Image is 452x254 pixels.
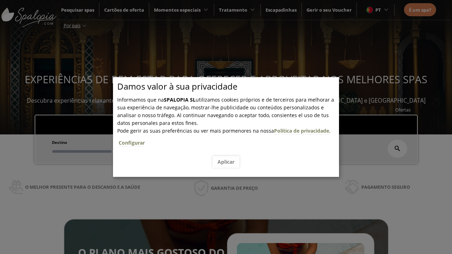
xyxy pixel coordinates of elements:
[117,127,274,134] span: Pode gerir as suas preferências ou ver mais pormenores na nossa
[164,96,196,103] b: SPALOPIA SL
[117,83,339,90] p: Damos valor à sua privacidade
[274,127,329,134] a: Política de privacidade
[213,156,239,168] button: Aplicar
[117,96,334,126] span: Informamos que na utilizamos cookies próprios e de terceiros para melhorar a sua experiência de n...
[119,139,145,146] a: Configurar
[117,127,339,151] span: .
